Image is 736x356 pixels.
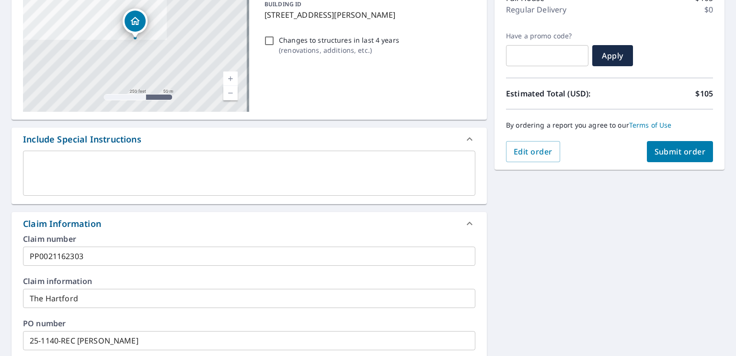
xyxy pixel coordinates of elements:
button: Edit order [506,141,560,162]
div: Include Special Instructions [23,133,141,146]
p: Changes to structures in last 4 years [279,35,399,45]
label: Claim information [23,277,475,285]
p: ( renovations, additions, etc. ) [279,45,399,55]
button: Submit order [647,141,713,162]
button: Apply [592,45,633,66]
p: Estimated Total (USD): [506,88,609,99]
span: Submit order [655,146,706,157]
p: [STREET_ADDRESS][PERSON_NAME] [264,9,471,21]
a: Terms of Use [629,120,672,130]
span: Apply [600,50,625,61]
a: Current Level 17, Zoom In [223,71,238,86]
label: Have a promo code? [506,32,588,40]
p: $105 [695,88,713,99]
div: Include Special Instructions [11,128,487,151]
label: Claim number [23,235,475,243]
a: Current Level 17, Zoom Out [223,86,238,100]
div: Claim Information [23,217,101,230]
div: Claim Information [11,212,487,235]
div: Dropped pin, building 1, Residential property, 126 Ann St Meriden, CT 06450 [123,9,148,38]
p: By ordering a report you agree to our [506,121,713,130]
p: Regular Delivery [506,4,566,15]
span: Edit order [514,146,552,157]
label: PO number [23,320,475,327]
p: $0 [704,4,713,15]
